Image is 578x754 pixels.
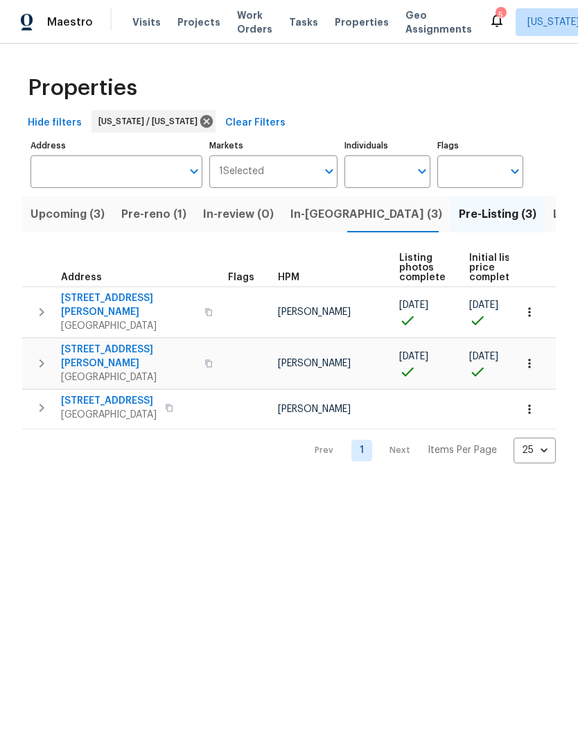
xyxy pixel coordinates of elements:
[469,300,498,310] span: [DATE]
[278,359,351,368] span: [PERSON_NAME]
[319,162,339,181] button: Open
[228,273,254,282] span: Flags
[237,8,272,36] span: Work Orders
[91,110,216,132] div: [US_STATE] / [US_STATE]
[351,440,372,461] a: Goto page 1
[399,300,428,310] span: [DATE]
[278,273,299,282] span: HPM
[132,15,161,29] span: Visits
[61,273,102,282] span: Address
[22,110,87,136] button: Hide filters
[184,162,204,181] button: Open
[61,291,196,319] span: [STREET_ADDRESS][PERSON_NAME]
[496,8,505,22] div: 5
[437,142,523,150] label: Flags
[177,15,220,29] span: Projects
[278,404,351,414] span: [PERSON_NAME]
[61,408,157,422] span: [GEOGRAPHIC_DATA]
[278,307,351,317] span: [PERSON_NAME]
[428,443,497,457] p: Items Per Page
[209,142,338,150] label: Markets
[28,114,82,132] span: Hide filters
[121,205,186,224] span: Pre-reno (1)
[61,319,196,333] span: [GEOGRAPHIC_DATA]
[459,205,536,224] span: Pre-Listing (3)
[30,205,105,224] span: Upcoming (3)
[290,205,442,224] span: In-[GEOGRAPHIC_DATA] (3)
[61,394,157,408] span: [STREET_ADDRESS]
[61,370,196,384] span: [GEOGRAPHIC_DATA]
[225,114,286,132] span: Clear Filters
[399,352,428,361] span: [DATE]
[335,15,389,29] span: Properties
[61,343,196,370] span: [STREET_ADDRESS][PERSON_NAME]
[98,114,203,128] span: [US_STATE] / [US_STATE]
[220,110,291,136] button: Clear Filters
[412,162,432,181] button: Open
[219,166,264,178] span: 1 Selected
[469,253,516,282] span: Initial list price complete
[505,162,525,181] button: Open
[203,205,274,224] span: In-review (0)
[405,8,472,36] span: Geo Assignments
[28,81,137,95] span: Properties
[399,253,446,282] span: Listing photos complete
[289,17,318,27] span: Tasks
[301,438,556,463] nav: Pagination Navigation
[30,142,202,150] label: Address
[514,432,556,468] div: 25
[469,352,498,361] span: [DATE]
[344,142,430,150] label: Individuals
[47,15,93,29] span: Maestro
